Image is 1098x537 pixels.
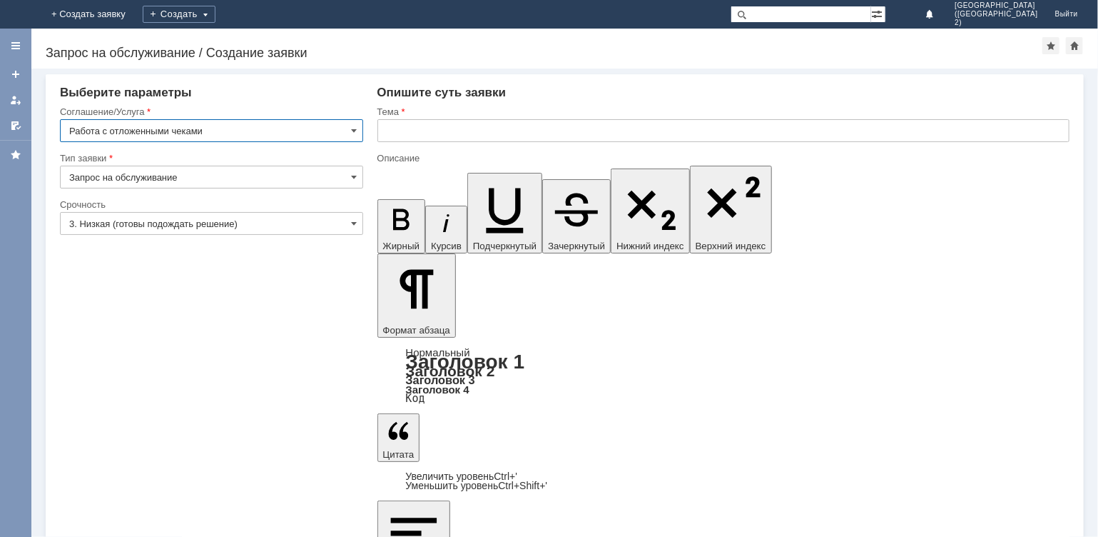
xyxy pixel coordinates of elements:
[377,254,456,338] button: Формат абзаца
[377,348,1070,403] div: Формат абзаца
[4,63,27,86] a: Создать заявку
[60,154,360,163] div: Тип заявки
[406,392,425,405] a: Код
[425,206,467,254] button: Курсив
[377,199,426,254] button: Жирный
[1066,37,1083,54] div: Сделать домашней страницей
[60,86,192,99] span: Выберите параметры
[377,472,1070,491] div: Цитата
[383,449,415,460] span: Цитата
[467,173,542,254] button: Подчеркнутый
[377,107,1067,116] div: Тема
[696,241,766,251] span: Верхний индекс
[406,363,495,379] a: Заголовок 2
[473,241,537,251] span: Подчеркнутый
[143,6,215,23] div: Создать
[498,480,547,491] span: Ctrl+Shift+'
[616,241,684,251] span: Нижний индекс
[406,351,525,373] a: Заголовок 1
[406,471,518,482] a: Increase
[4,89,27,111] a: Мои заявки
[377,413,420,462] button: Цитата
[406,480,548,491] a: Decrease
[406,383,469,396] a: Заголовок 4
[871,6,885,20] span: Расширенный поиск
[955,1,1037,10] span: [GEOGRAPHIC_DATA]
[406,373,475,386] a: Заголовок 3
[542,179,611,254] button: Зачеркнутый
[60,200,360,209] div: Срочность
[955,19,1037,27] span: 2)
[690,166,772,254] button: Верхний индекс
[494,471,517,482] span: Ctrl+'
[60,107,360,116] div: Соглашение/Услуга
[377,154,1067,163] div: Описание
[431,241,462,251] span: Курсив
[383,241,420,251] span: Жирный
[955,10,1037,19] span: ([GEOGRAPHIC_DATA]
[548,241,605,251] span: Зачеркнутый
[1042,37,1059,54] div: Добавить в избранное
[383,325,450,336] span: Формат абзаца
[611,169,690,254] button: Нижний индекс
[46,46,1042,60] div: Запрос на обслуживание / Создание заявки
[406,346,470,358] a: Нормальный
[4,114,27,137] a: Мои согласования
[377,86,507,99] span: Опишите суть заявки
